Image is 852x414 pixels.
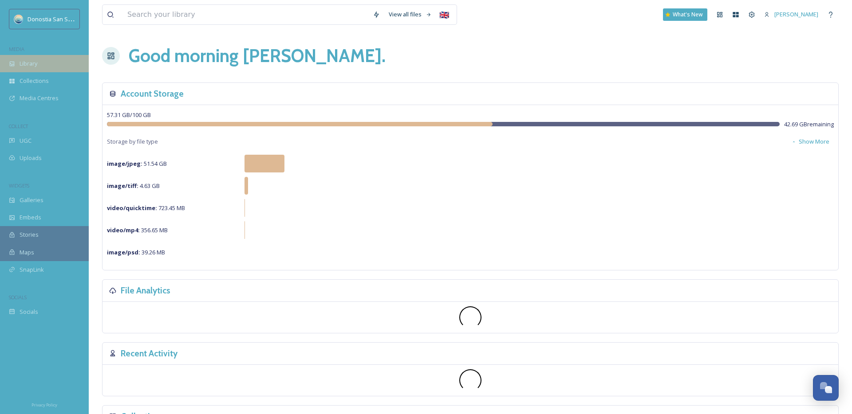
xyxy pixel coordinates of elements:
strong: video/mp4 : [107,226,140,234]
span: 42.69 GB remaining [784,120,834,129]
input: Search your library [123,5,368,24]
span: 356.65 MB [107,226,168,234]
a: Privacy Policy [32,399,57,410]
span: Maps [20,248,34,257]
a: What's New [663,8,707,21]
span: Embeds [20,213,41,222]
span: Privacy Policy [32,402,57,408]
span: UGC [20,137,32,145]
button: Open Chat [813,375,839,401]
strong: image/tiff : [107,182,138,190]
h3: Recent Activity [121,347,177,360]
a: View all files [384,6,436,23]
span: Storage by file type [107,137,158,146]
span: COLLECT [9,123,28,129]
span: [PERSON_NAME] [774,10,818,18]
span: Uploads [20,154,42,162]
span: 4.63 GB [107,182,160,190]
span: Stories [20,230,39,239]
strong: video/quicktime : [107,204,157,212]
strong: image/jpeg : [107,160,142,168]
div: 🇬🇧 [436,7,452,23]
span: Collections [20,77,49,85]
span: Galleries [20,196,43,204]
img: images.jpeg [14,15,23,23]
span: 39.26 MB [107,248,165,256]
span: Socials [20,308,38,316]
span: MEDIA [9,46,24,52]
span: 57.31 GB / 100 GB [107,111,151,119]
span: Donostia San Sebastián Turismoa [28,15,117,23]
button: Show More [787,133,834,150]
h1: Good morning [PERSON_NAME] . [129,43,386,69]
span: 723.45 MB [107,204,185,212]
span: 51.54 GB [107,160,167,168]
h3: Account Storage [121,87,184,100]
a: [PERSON_NAME] [760,6,823,23]
span: Library [20,59,37,68]
strong: image/psd : [107,248,140,256]
span: SnapLink [20,266,44,274]
span: Media Centres [20,94,59,102]
h3: File Analytics [121,284,170,297]
span: SOCIALS [9,294,27,301]
span: WIDGETS [9,182,29,189]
